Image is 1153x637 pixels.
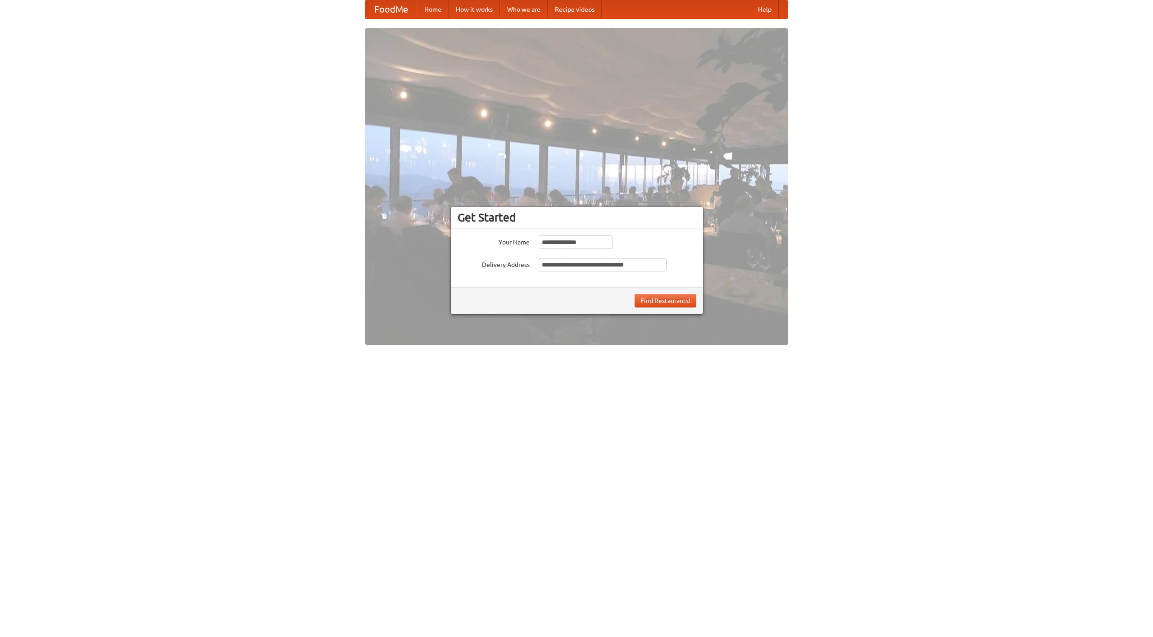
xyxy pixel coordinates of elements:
a: FoodMe [365,0,417,18]
a: Home [417,0,449,18]
label: Delivery Address [458,258,530,269]
a: Who we are [500,0,548,18]
button: Find Restaurants! [635,294,696,307]
a: Recipe videos [548,0,602,18]
label: Your Name [458,235,530,247]
a: Help [751,0,779,18]
a: How it works [449,0,500,18]
h3: Get Started [458,211,696,224]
